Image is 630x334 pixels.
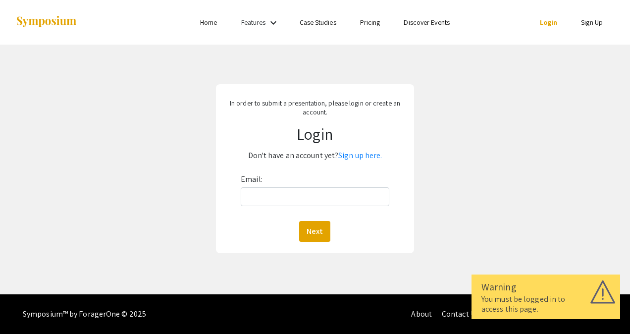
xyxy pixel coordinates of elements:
[581,18,603,27] a: Sign Up
[15,15,77,29] img: Symposium by ForagerOne
[241,18,266,27] a: Features
[222,124,408,143] h1: Login
[241,171,262,187] label: Email:
[540,18,558,27] a: Login
[222,99,408,116] p: In order to submit a presentation, please login or create an account.
[481,279,610,294] div: Warning
[442,309,479,319] a: Contact Us
[404,18,450,27] a: Discover Events
[200,18,217,27] a: Home
[267,17,279,29] mat-icon: Expand Features list
[23,294,146,334] div: Symposium™ by ForagerOne © 2025
[481,294,610,314] div: You must be logged in to access this page.
[338,150,382,161] a: Sign up here.
[411,309,432,319] a: About
[360,18,380,27] a: Pricing
[222,148,408,164] p: Don't have an account yet?
[299,221,330,242] button: Next
[300,18,336,27] a: Case Studies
